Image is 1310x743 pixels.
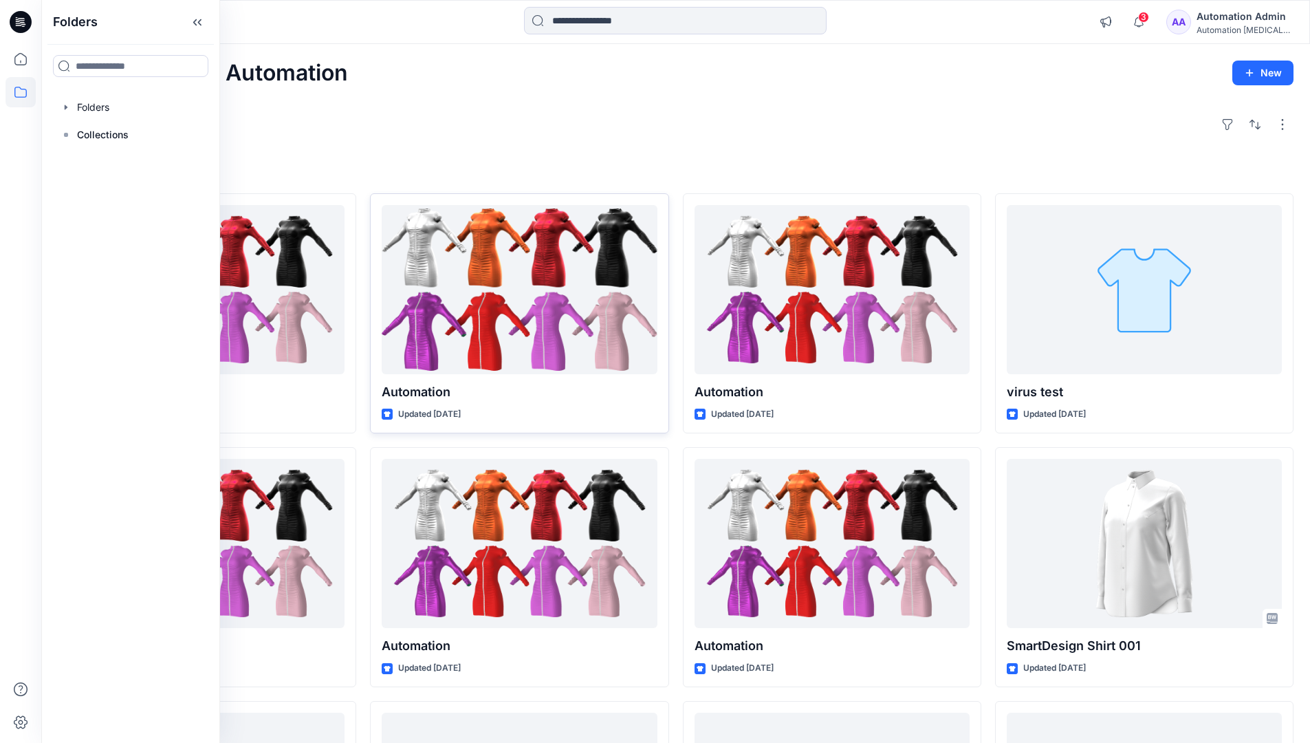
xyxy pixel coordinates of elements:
p: virus test [1007,383,1282,402]
p: Collections [77,127,129,143]
p: Updated [DATE] [1023,661,1086,676]
p: Updated [DATE] [398,407,461,422]
a: Automation [382,459,657,629]
h4: Styles [58,163,1293,180]
div: Automation [MEDICAL_DATA]... [1197,25,1293,35]
p: Automation [695,636,970,656]
p: SmartDesign Shirt 001 [1007,636,1282,656]
div: Automation Admin [1197,8,1293,25]
a: Automation [695,459,970,629]
p: Automation [695,383,970,402]
a: virus test [1007,205,1282,375]
a: SmartDesign Shirt 001 [1007,459,1282,629]
a: Automation [695,205,970,375]
div: AA [1166,10,1191,34]
p: Automation [382,383,657,402]
p: Updated [DATE] [398,661,461,676]
span: 3 [1138,12,1149,23]
p: Updated [DATE] [711,661,774,676]
p: Updated [DATE] [711,407,774,422]
p: Automation [382,636,657,656]
a: Automation [382,205,657,375]
p: Updated [DATE] [1023,407,1086,422]
button: New [1232,61,1293,85]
